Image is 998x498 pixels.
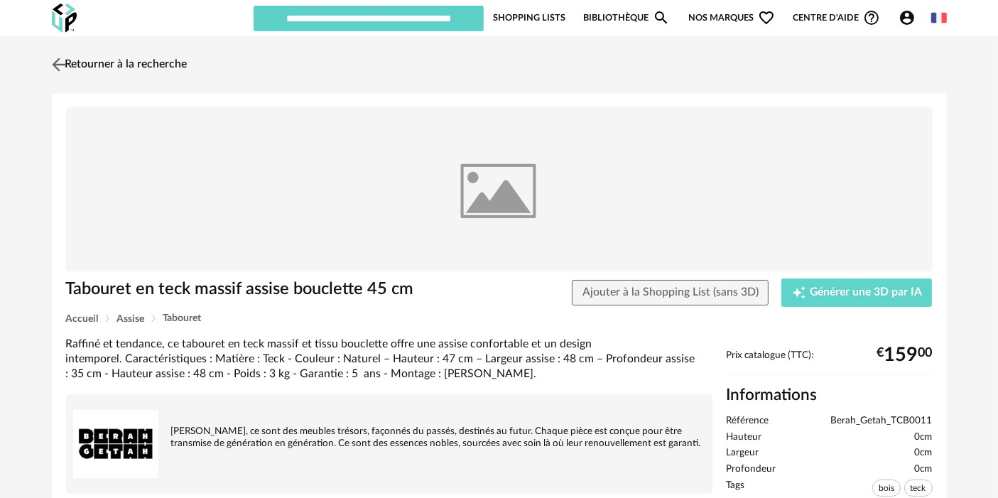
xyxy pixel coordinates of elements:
[163,313,202,323] span: Tabouret
[727,350,933,376] div: Prix catalogue (TTC):
[810,287,922,298] span: Générer une 3D par IA
[758,9,775,26] span: Heart Outline icon
[793,9,880,26] span: Centre d'aideHelp Circle Outline icon
[931,10,947,26] img: fr
[863,9,880,26] span: Help Circle Outline icon
[73,401,705,450] div: [PERSON_NAME], ce sont des meubles trésors, façonnés du passés, destinés au futur. Chaque pièce e...
[66,313,933,324] div: Breadcrumb
[66,278,419,301] h1: Tabouret en teck massif assise bouclette 45 cm
[48,49,188,80] a: Retourner à la recherche
[727,385,933,406] h2: Informations
[582,286,759,298] span: Ajouter à la Shopping List (sans 3D)
[727,463,776,476] span: Profondeur
[727,415,769,428] span: Référence
[653,9,670,26] span: Magnify icon
[899,9,922,26] span: Account Circle icon
[915,447,933,460] span: 0cm
[781,278,932,307] button: Creation icon Générer une 3D par IA
[872,480,901,497] span: bois
[48,54,69,75] img: svg+xml;base64,PHN2ZyB3aWR0aD0iMjQiIGhlaWdodD0iMjQiIHZpZXdCb3g9IjAgMCAyNCAyNCIgZmlsbD0ibm9uZSIgeG...
[66,107,933,271] img: Product pack shot
[792,286,806,300] span: Creation icon
[904,480,933,497] span: teck
[915,463,933,476] span: 0cm
[493,4,565,31] a: Shopping Lists
[915,431,933,444] span: 0cm
[831,415,933,428] span: Berah_Getah_TCB0011
[884,350,918,361] span: 159
[727,447,759,460] span: Largeur
[899,9,916,26] span: Account Circle icon
[117,314,145,324] span: Assise
[877,350,933,361] div: € 00
[572,280,769,305] button: Ajouter à la Shopping List (sans 3D)
[688,4,775,31] span: Nos marques
[66,337,712,382] div: Raffiné et tendance, ce tabouret en teck massif et tissu bouclette offre une assise confortable e...
[727,431,762,444] span: Hauteur
[73,401,158,487] img: brand logo
[52,4,77,33] img: OXP
[66,314,99,324] span: Accueil
[583,4,670,31] a: BibliothèqueMagnify icon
